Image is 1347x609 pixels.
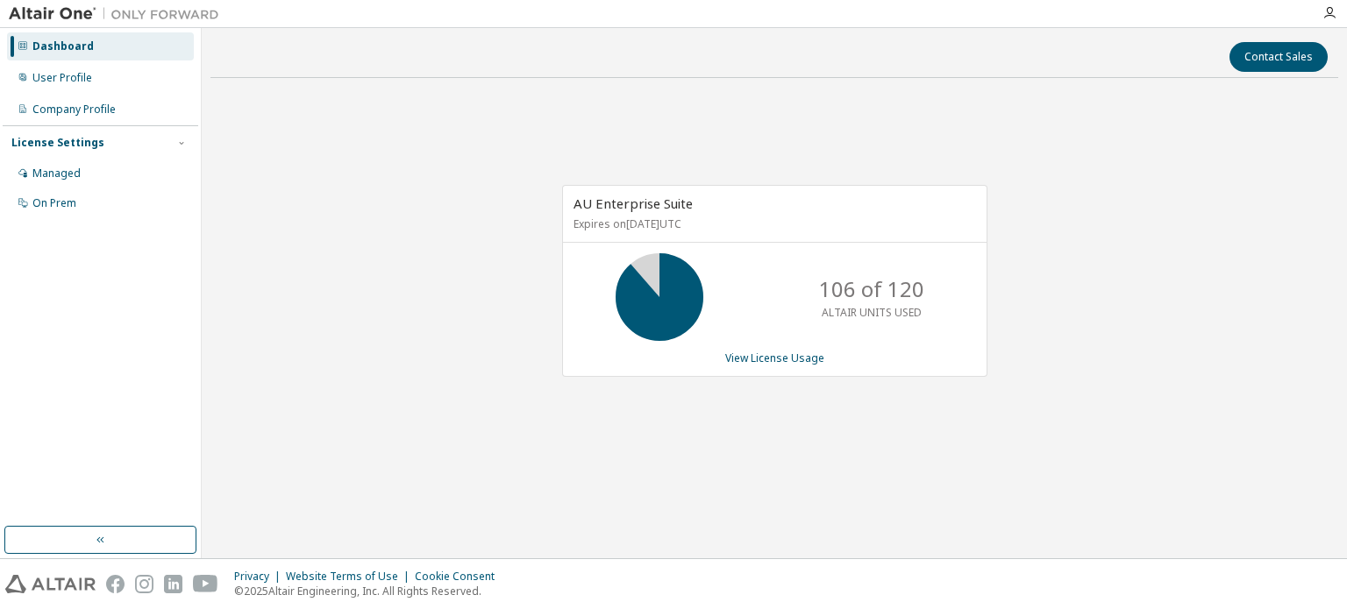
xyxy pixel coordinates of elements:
img: youtube.svg [193,575,218,593]
img: linkedin.svg [164,575,182,593]
a: View License Usage [725,351,824,365]
p: ALTAIR UNITS USED [822,305,922,320]
img: instagram.svg [135,575,153,593]
span: AU Enterprise Suite [574,195,693,212]
button: Contact Sales [1229,42,1328,72]
img: altair_logo.svg [5,575,96,593]
img: Altair One [9,5,228,23]
div: Managed [32,166,81,181]
p: Expires on [DATE] UTC [574,216,972,231]
div: License Settings [11,136,104,150]
div: User Profile [32,71,92,85]
div: Privacy [234,570,286,584]
div: Company Profile [32,103,116,117]
div: Dashboard [32,39,94,53]
p: © 2025 Altair Engineering, Inc. All Rights Reserved. [234,584,505,598]
div: On Prem [32,196,76,210]
div: Cookie Consent [415,570,505,584]
p: 106 of 120 [819,274,924,304]
img: facebook.svg [106,575,125,593]
div: Website Terms of Use [286,570,415,584]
